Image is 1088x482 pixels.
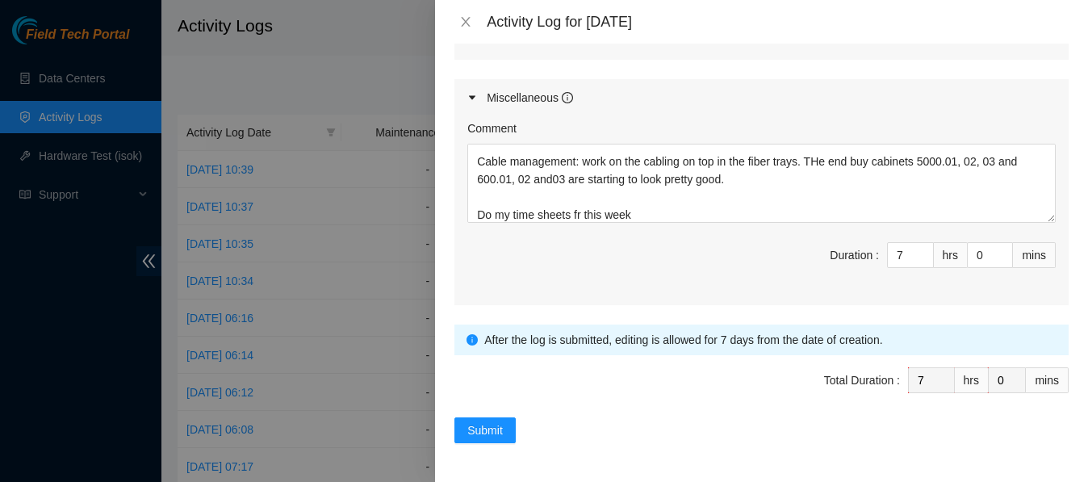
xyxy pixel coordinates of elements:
[454,15,477,30] button: Close
[830,246,879,264] div: Duration :
[487,13,1069,31] div: Activity Log for [DATE]
[824,371,900,389] div: Total Duration :
[454,417,516,443] button: Submit
[955,367,989,393] div: hrs
[487,89,573,107] div: Miscellaneous
[1013,242,1056,268] div: mins
[562,92,573,103] span: info-circle
[1026,367,1069,393] div: mins
[467,421,503,439] span: Submit
[467,93,477,103] span: caret-right
[454,79,1069,116] div: Miscellaneous info-circle
[467,334,478,346] span: info-circle
[459,15,472,28] span: close
[484,331,1057,349] div: After the log is submitted, editing is allowed for 7 days from the date of creation.
[467,119,517,137] label: Comment
[934,242,968,268] div: hrs
[467,144,1056,223] textarea: Comment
